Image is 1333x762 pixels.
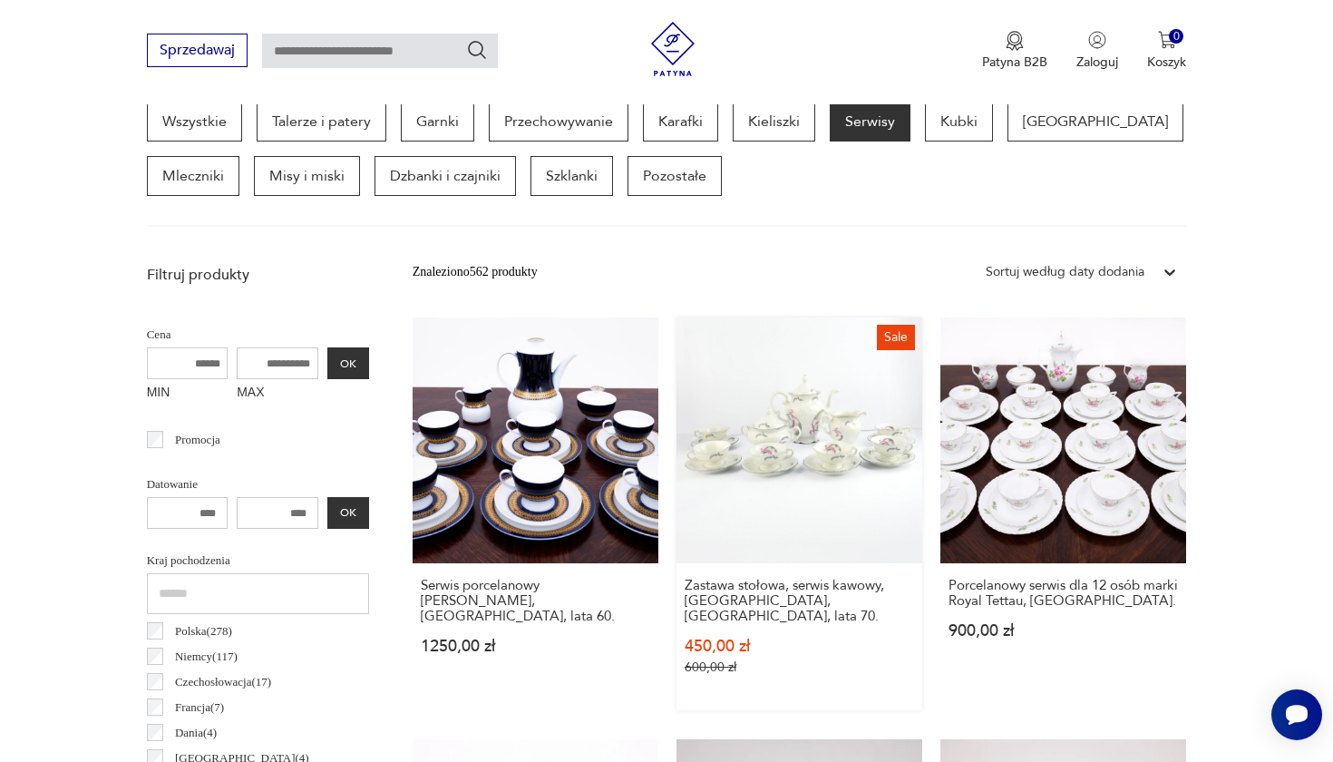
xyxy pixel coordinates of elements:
a: Sprzedawaj [147,45,248,58]
img: Ikonka użytkownika [1088,31,1106,49]
button: Zaloguj [1076,31,1118,71]
p: Promocja [175,430,220,450]
label: MIN [147,379,229,408]
a: Wszystkie [147,102,242,142]
h3: Serwis porcelanowy [PERSON_NAME], [GEOGRAPHIC_DATA], lata 60. [421,578,650,624]
h3: Porcelanowy serwis dla 12 osób marki Royal Tettau, [GEOGRAPHIC_DATA]. [949,578,1178,609]
a: Pozostałe [628,156,722,196]
p: Czechosłowacja ( 17 ) [175,672,271,692]
p: Koszyk [1147,54,1186,71]
p: Patyna B2B [982,54,1047,71]
p: 450,00 zł [685,639,914,654]
button: Patyna B2B [982,31,1047,71]
p: Datowanie [147,474,369,494]
button: Sprzedawaj [147,34,248,67]
a: Talerze i patery [257,102,386,142]
img: Ikona medalu [1006,31,1024,51]
a: Dzbanki i czajniki [375,156,516,196]
a: Ikona medaluPatyna B2B [982,31,1047,71]
img: Patyna - sklep z meblami i dekoracjami vintage [646,22,700,76]
div: Sortuj według daty dodania [986,262,1144,282]
p: Zaloguj [1076,54,1118,71]
button: Szukaj [466,39,488,61]
a: Kubki [925,102,993,142]
h3: Zastawa stołowa, serwis kawowy, [GEOGRAPHIC_DATA], [GEOGRAPHIC_DATA], lata 70. [685,578,914,624]
a: SaleZastawa stołowa, serwis kawowy, Wałbrzych, Polska, lata 70.Zastawa stołowa, serwis kawowy, [G... [676,317,922,710]
a: Karafki [643,102,718,142]
p: Dania ( 4 ) [175,723,217,743]
p: Kraj pochodzenia [147,551,369,571]
div: 0 [1169,29,1184,44]
p: Niemcy ( 117 ) [175,647,238,667]
a: Przechowywanie [489,102,628,142]
a: Mleczniki [147,156,239,196]
a: Szklanki [530,156,613,196]
button: OK [327,347,369,379]
p: Cena [147,325,369,345]
p: 1250,00 zł [421,639,650,654]
a: Kieliszki [733,102,815,142]
a: [GEOGRAPHIC_DATA] [1007,102,1183,142]
p: Filtruj produkty [147,265,369,285]
p: Polska ( 278 ) [175,621,232,641]
button: OK [327,497,369,529]
a: Porcelanowy serwis dla 12 osób marki Royal Tettau, Niemcy.Porcelanowy serwis dla 12 osób marki Ro... [940,317,1186,710]
a: Misy i miski [254,156,360,196]
img: Ikona koszyka [1158,31,1176,49]
p: 900,00 zł [949,623,1178,639]
button: 0Koszyk [1147,31,1186,71]
a: Serwis porcelanowy marki Thomas, Niemcy, lata 60.Serwis porcelanowy [PERSON_NAME], [GEOGRAPHIC_DA... [413,317,658,710]
label: MAX [237,379,318,408]
iframe: Smartsupp widget button [1271,689,1322,740]
p: 600,00 zł [685,659,914,675]
p: Francja ( 7 ) [175,698,224,718]
a: Garnki [401,102,474,142]
div: Znaleziono 562 produkty [413,262,538,282]
a: Serwisy [830,102,910,142]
